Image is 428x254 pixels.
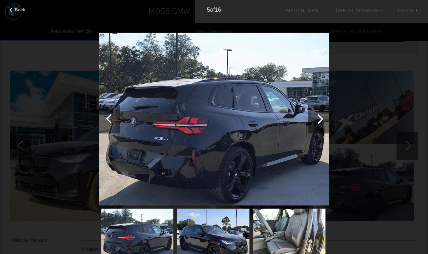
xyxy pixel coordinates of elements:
[397,8,421,13] a: Trade-In
[207,7,210,13] span: 5
[215,7,221,13] span: 16
[99,33,329,205] img: b14b9f8f261d45b534abbd295cca48eb.jpg
[285,8,322,13] a: Appointment
[15,7,25,12] span: Back
[336,8,383,13] a: Credit Approved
